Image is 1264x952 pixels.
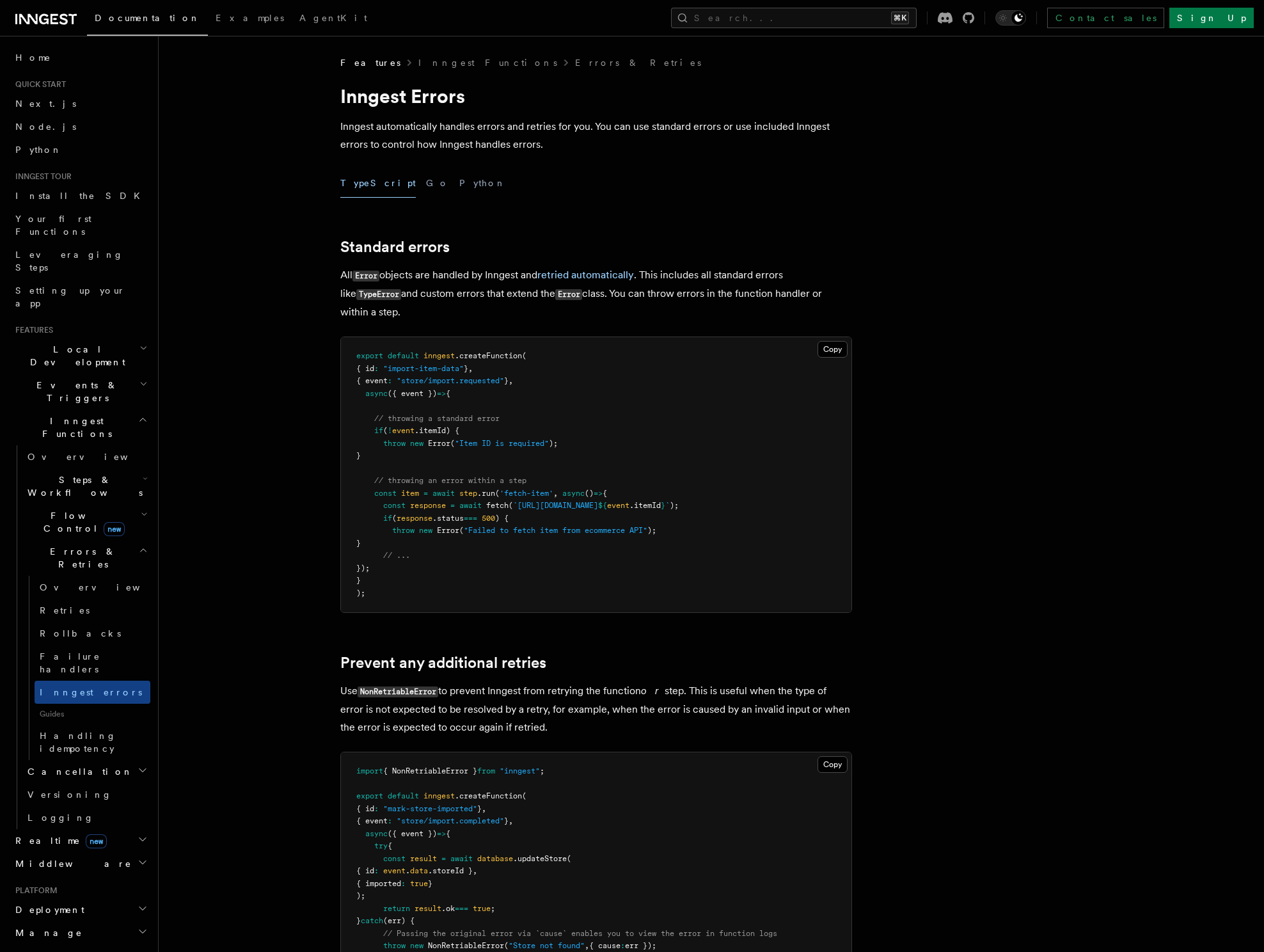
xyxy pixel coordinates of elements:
[459,169,506,198] button: Python
[340,238,450,256] a: Standard errors
[365,829,388,838] span: async
[477,804,482,813] span: }
[35,681,150,704] a: Inngest errors
[464,514,477,523] span: ===
[818,341,848,358] button: Copy
[10,279,150,315] a: Setting up your app
[356,879,401,888] span: { imported
[589,941,620,950] span: { cause
[10,885,58,896] span: Platform
[22,468,150,504] button: Steps & Workflows
[540,766,544,775] span: ;
[10,898,150,921] button: Deployment
[383,439,406,448] span: throw
[567,854,571,863] span: (
[594,489,603,498] span: =>
[513,854,567,863] span: .updateStore
[410,439,423,448] span: new
[661,501,665,510] span: }
[10,379,139,404] span: Events & Triggers
[356,804,374,813] span: { id
[437,829,446,838] span: =>
[388,816,392,825] span: :
[340,654,546,672] a: Prevent any additional retries
[365,389,388,398] span: async
[10,115,150,138] a: Node.js
[441,904,455,913] span: .ok
[22,806,150,829] a: Logging
[352,271,379,282] code: Error
[401,489,419,498] span: item
[418,56,557,69] a: Inngest Functions
[374,426,383,435] span: if
[423,489,428,498] span: =
[22,576,150,760] div: Errors & Retries
[562,489,585,498] span: async
[432,514,464,523] span: .status
[356,451,361,460] span: }
[397,514,432,523] span: response
[441,854,446,863] span: =
[410,854,437,863] span: result
[818,756,848,773] button: Copy
[553,489,558,498] span: ,
[95,13,200,23] span: Documentation
[477,766,495,775] span: from
[397,816,504,825] span: "store/import.completed"
[40,628,121,639] span: Rollbacks
[383,766,477,775] span: { NonRetriableError }
[504,816,509,825] span: }
[10,171,72,182] span: Inngest tour
[10,409,150,445] button: Inngest Functions
[446,829,450,838] span: {
[410,941,423,950] span: new
[388,389,437,398] span: ({ event })
[10,184,150,207] a: Install the SDK
[446,389,450,398] span: {
[450,439,455,448] span: (
[1047,8,1164,28] a: Contact sales
[670,501,679,510] span: );
[383,854,406,863] span: const
[15,285,125,308] span: Setting up your app
[374,476,526,485] span: // throwing an error within a step
[10,207,150,243] a: Your first Functions
[40,582,171,592] span: Overview
[28,452,159,462] span: Overview
[477,854,513,863] span: database
[28,789,112,800] span: Versioning
[665,501,670,510] span: `
[356,576,361,585] span: }
[358,686,438,697] code: NonRetriableError
[35,622,150,645] a: Rollbacks
[35,576,150,599] a: Overview
[104,522,125,536] span: new
[374,489,397,498] span: const
[419,526,432,535] span: new
[10,926,83,939] span: Manage
[500,766,540,775] span: "inngest"
[383,929,777,938] span: // Passing the original error via `cause` enables you to view the error in function logs
[459,501,482,510] span: await
[482,804,486,813] span: ,
[585,489,594,498] span: ()
[509,941,585,950] span: "Store not found"
[410,879,428,888] span: true
[40,605,90,615] span: Retries
[340,84,852,107] h1: Inngest Errors
[383,551,410,560] span: // ...
[392,526,415,535] span: throw
[392,514,397,523] span: (
[374,364,379,373] span: :
[1169,8,1254,28] a: Sign Up
[450,501,455,510] span: =
[356,766,383,775] span: import
[356,351,383,360] span: export
[22,473,143,499] span: Steps & Workflows
[216,13,284,23] span: Examples
[10,79,66,90] span: Quick start
[15,51,51,64] span: Home
[356,791,383,800] span: export
[473,866,477,875] span: ,
[549,439,558,448] span: );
